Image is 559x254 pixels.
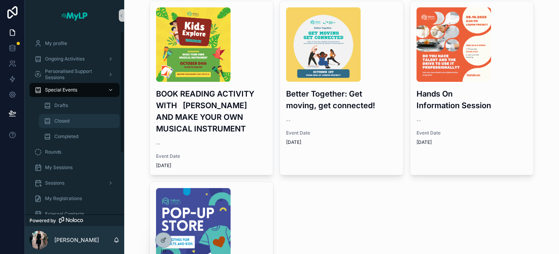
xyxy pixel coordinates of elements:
[286,88,397,111] h3: Better Together: Get moving, get connected!
[45,195,82,202] span: My Registrations
[30,83,120,97] a: Special Events
[54,133,78,140] span: Completed
[45,180,64,186] span: Sessions
[156,153,267,159] span: Event Date
[286,139,397,145] span: [DATE]
[45,164,73,171] span: My Sessions
[30,218,56,224] span: Powered by
[45,56,85,62] span: Ongoing Activities
[30,145,120,159] a: Rounds
[30,161,120,175] a: My Sessions
[417,139,528,145] span: [DATE]
[30,176,120,190] a: Sessions
[39,98,120,112] a: Drafts
[39,130,120,143] a: Completed
[417,117,421,124] span: --
[45,149,61,155] span: Rounds
[149,1,274,175] a: 04-10-workshop-instrumentos-musicais.pngBOOK READING ACTIVITY WITH [PERSON_NAME] AND MAKE YOUR OW...
[156,88,267,135] h3: BOOK READING ACTIVITY WITH [PERSON_NAME] AND MAKE YOUR OWN MUSICAL INSTRUMENT
[286,7,361,82] img: IMG_1033.png
[417,7,491,82] img: Information-afternoon-to-present-the-new-collaboration-with-hands-on.png
[286,130,397,136] span: Event Date
[45,87,77,93] span: Special Events
[156,141,161,147] span: --
[30,36,120,50] a: My profile
[61,9,88,22] img: App logo
[286,117,291,124] span: --
[417,130,528,136] span: Event Date
[45,40,67,47] span: My profile
[156,7,231,82] img: 04-10-workshop-instrumentos-musicais.png
[54,102,68,109] span: Drafts
[54,236,99,244] p: [PERSON_NAME]
[30,192,120,206] a: My Registrations
[45,211,84,217] span: External Contacts
[25,31,124,214] div: scrollable content
[30,52,120,66] a: Ongoing Activities
[45,68,102,81] span: Personalised Support Sessions
[25,214,124,226] a: Powered by
[417,88,528,111] h3: Hands On Information Session
[54,118,69,124] span: Closed
[30,67,120,81] a: Personalised Support Sessions
[39,114,120,128] a: Closed
[410,1,534,175] a: Information-afternoon-to-present-the-new-collaboration-with-hands-on.pngHands On Information Sess...
[156,162,267,169] span: [DATE]
[30,207,120,221] a: External Contacts
[279,1,404,175] a: IMG_1033.pngBetter Together: Get moving, get connected!--Event Date[DATE]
